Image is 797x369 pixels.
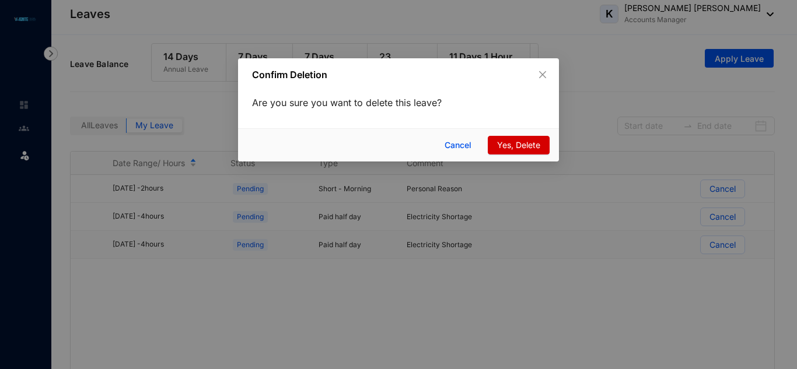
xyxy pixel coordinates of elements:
[436,136,483,154] button: Cancel
[497,139,540,152] span: Yes, Delete
[488,136,550,154] button: Yes, Delete
[536,68,549,81] button: Close
[445,139,471,152] span: Cancel
[252,96,545,110] p: Are you sure you want to delete this leave?
[538,70,547,79] span: close
[252,68,472,82] p: Confirm Deletion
